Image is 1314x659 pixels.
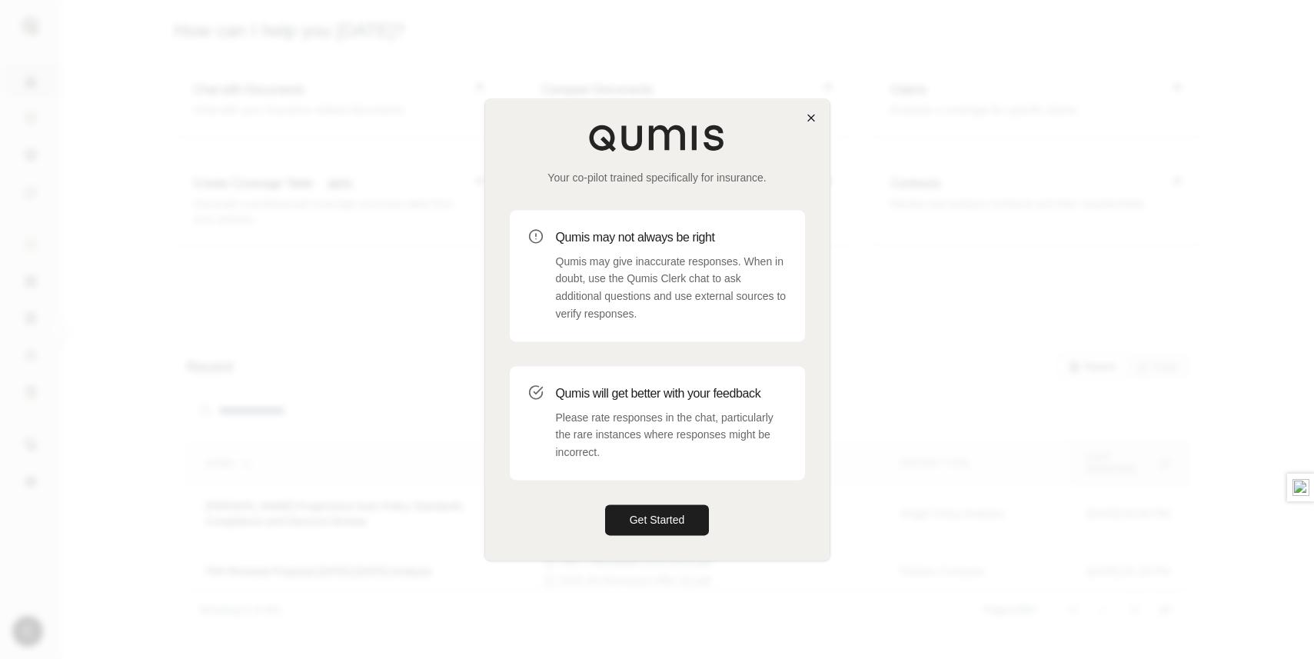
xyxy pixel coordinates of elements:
button: Get Started [605,504,710,535]
h3: Qumis may not always be right [556,228,787,247]
h3: Qumis will get better with your feedback [556,384,787,403]
p: Qumis may give inaccurate responses. When in doubt, use the Qumis Clerk chat to ask additional qu... [556,253,787,323]
p: Your co-pilot trained specifically for insurance. [510,170,805,185]
p: Please rate responses in the chat, particularly the rare instances where responses might be incor... [556,409,787,461]
img: Qumis Logo [588,124,727,151]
